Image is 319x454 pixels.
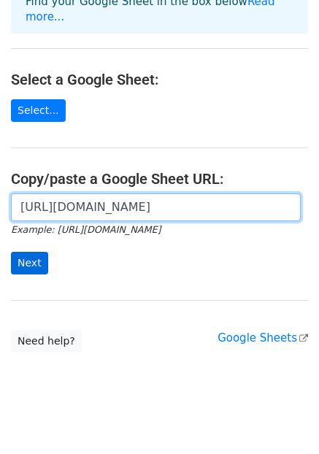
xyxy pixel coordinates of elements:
[11,170,308,188] h4: Copy/paste a Google Sheet URL:
[11,330,82,353] a: Need help?
[218,331,308,345] a: Google Sheets
[11,193,301,221] input: Paste your Google Sheet URL here
[11,224,161,235] small: Example: [URL][DOMAIN_NAME]
[11,99,66,122] a: Select...
[11,252,48,274] input: Next
[11,71,308,88] h4: Select a Google Sheet:
[246,384,319,454] iframe: Chat Widget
